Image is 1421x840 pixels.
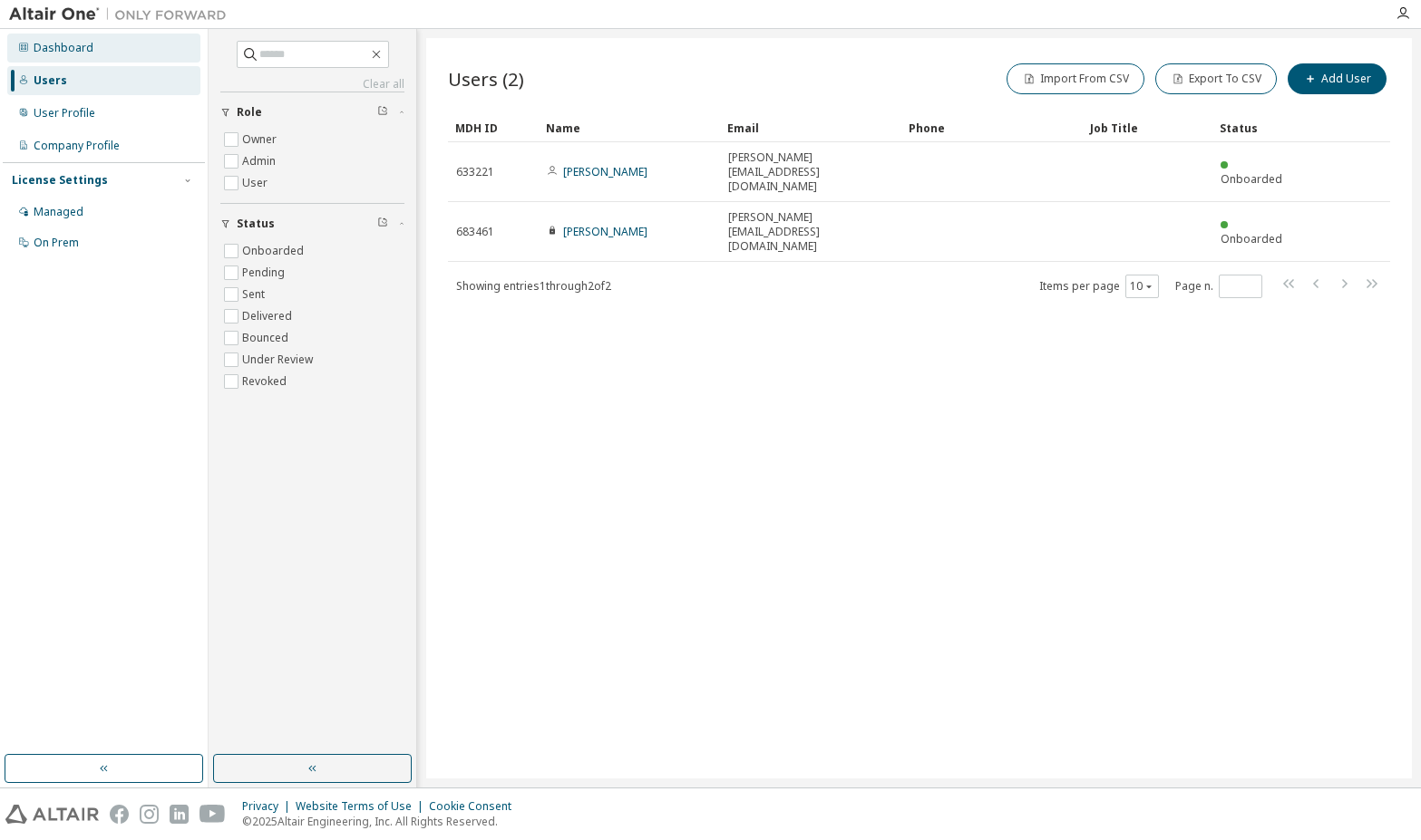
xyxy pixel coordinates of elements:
button: Status [220,204,404,244]
label: Pending [242,262,288,284]
label: Admin [242,150,279,172]
button: Import From CSV [1007,63,1144,94]
span: 683461 [456,225,494,239]
div: Email [727,113,894,142]
label: Owner [242,129,280,150]
div: Name [546,113,713,142]
p: © 2025 Altair Engineering, Inc. All Rights Reserved. [242,814,522,829]
div: Website Terms of Use [296,799,429,814]
img: Altair One [9,5,236,24]
label: Revoked [242,371,290,392]
img: youtube.svg [200,805,226,824]
label: Onboarded [242,240,307,262]
button: 10 [1130,279,1154,294]
label: Sent [242,284,268,305]
span: Showing entries 1 through 2 of 2 [456,278,611,294]
span: Users (2) [448,66,524,92]
span: [PERSON_NAME][EMAIL_ADDRESS][DOMAIN_NAME] [728,210,893,254]
a: [PERSON_NAME] [563,224,647,239]
div: License Settings [12,173,108,188]
span: Onboarded [1221,231,1282,246]
span: Clear filter [377,105,388,120]
div: Users [34,73,67,88]
button: Role [220,92,404,132]
label: User [242,172,271,194]
a: Clear all [220,77,404,92]
div: Status [1220,113,1296,142]
img: facebook.svg [110,805,129,824]
button: Export To CSV [1155,63,1277,94]
div: Managed [34,205,83,219]
span: 633221 [456,165,494,179]
span: Page n. [1175,275,1262,298]
span: Clear filter [377,217,388,231]
span: Onboarded [1221,171,1282,187]
div: Phone [909,113,1075,142]
div: Job Title [1090,113,1205,142]
div: MDH ID [455,113,531,142]
div: Company Profile [34,139,120,153]
div: Privacy [242,799,296,814]
span: Items per page [1039,275,1159,298]
div: User Profile [34,106,95,121]
div: Dashboard [34,41,93,55]
span: [PERSON_NAME][EMAIL_ADDRESS][DOMAIN_NAME] [728,150,893,194]
img: instagram.svg [140,805,159,824]
div: Cookie Consent [429,799,522,814]
img: altair_logo.svg [5,805,99,824]
img: linkedin.svg [170,805,189,824]
a: [PERSON_NAME] [563,164,647,179]
label: Under Review [242,349,316,371]
span: Status [237,217,275,231]
label: Delivered [242,305,296,327]
label: Bounced [242,327,292,349]
button: Add User [1288,63,1387,94]
div: On Prem [34,236,79,250]
span: Role [237,105,262,120]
